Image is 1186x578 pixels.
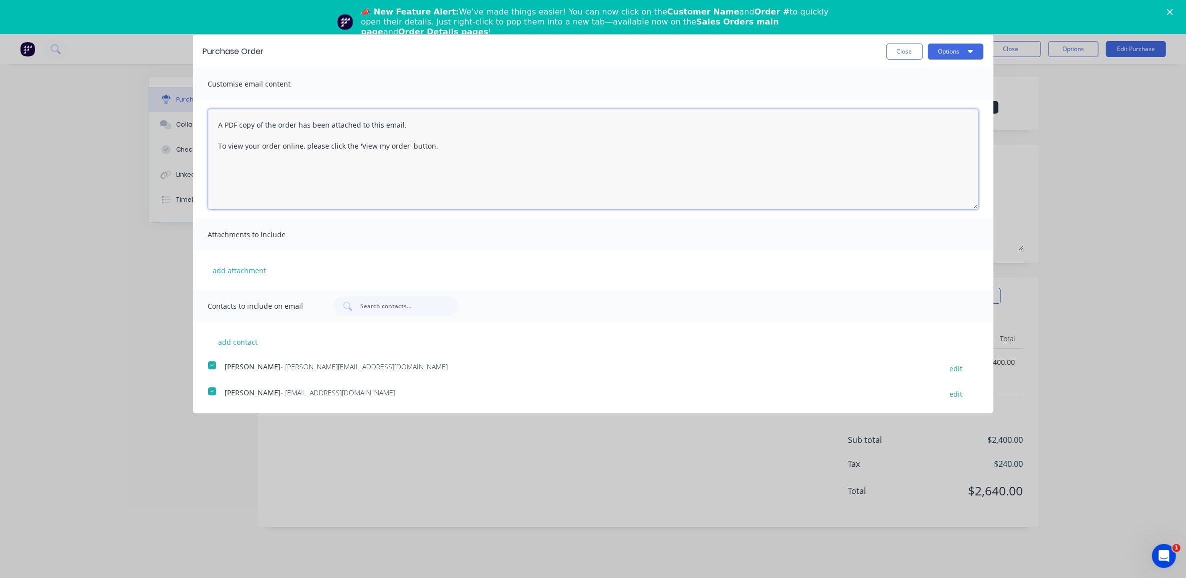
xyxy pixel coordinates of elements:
[281,388,396,397] span: - [EMAIL_ADDRESS][DOMAIN_NAME]
[361,7,833,37] div: We’ve made things easier! You can now click on the and to quickly open their details. Just right-...
[361,17,779,37] b: Sales Orders main page
[208,334,268,349] button: add contact
[281,362,448,371] span: - [PERSON_NAME][EMAIL_ADDRESS][DOMAIN_NAME]
[225,362,281,371] span: [PERSON_NAME]
[944,361,969,375] button: edit
[225,388,281,397] span: [PERSON_NAME]
[944,387,969,401] button: edit
[1172,544,1180,552] span: 1
[208,299,318,313] span: Contacts to include on email
[208,109,978,209] textarea: A PDF copy of the order has been attached to this email. To view your order online, please click ...
[886,44,923,60] button: Close
[203,46,264,58] div: Purchase Order
[1152,544,1176,568] iframe: Intercom live chat
[208,228,318,242] span: Attachments to include
[337,14,353,30] img: Profile image for Team
[398,27,488,37] b: Order Details pages
[360,301,443,311] input: Search contacts...
[667,7,739,17] b: Customer Name
[754,7,790,17] b: Order #
[208,77,318,91] span: Customise email content
[928,44,983,60] button: Options
[1167,9,1177,15] div: Close
[208,263,272,278] button: add attachment
[361,7,459,17] b: 📣 New Feature Alert:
